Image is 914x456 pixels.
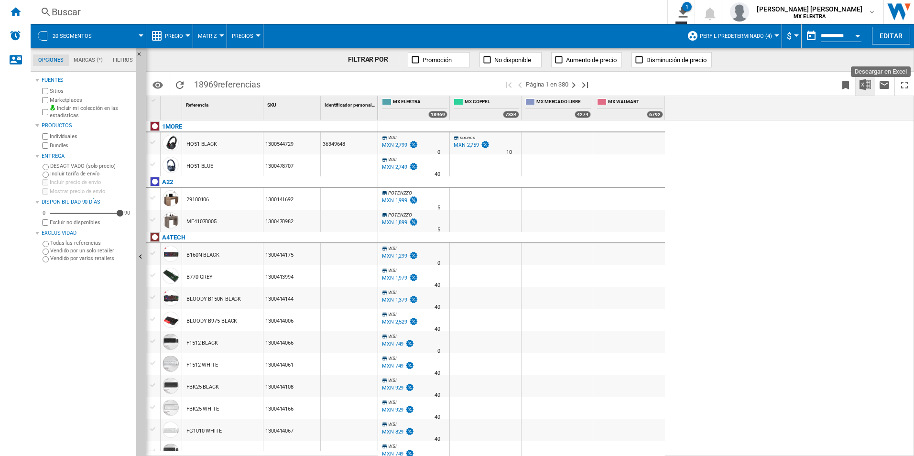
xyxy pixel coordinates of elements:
[381,361,414,371] div: MXN 749
[381,383,414,393] div: MXN 929
[409,295,418,304] img: promotionV3.png
[409,163,418,171] img: promotionV3.png
[42,133,48,140] input: Individuales
[381,163,418,172] div: MXN 2,749
[263,210,320,232] div: 1300470982
[50,142,132,149] label: Bundles
[388,334,397,339] span: WSI
[437,203,440,213] div: Tiempo de entrega : 5 días
[218,79,261,89] span: referencias
[782,24,802,48] md-menu: Currency
[186,420,222,442] div: FG1010 WHITE
[42,152,132,160] div: Entrega
[33,54,69,66] md-tab-item: Opciones
[480,141,490,149] img: promotionV3.png
[460,135,475,140] span: nocnoc
[263,287,320,309] div: 1300414144
[382,319,407,325] div: MXN 2,529
[388,190,412,195] span: POTENZZO
[50,97,132,104] label: Marketplaces
[186,211,217,233] div: ME41070005
[757,4,862,14] span: [PERSON_NAME] [PERSON_NAME]
[40,209,48,217] div: 0
[388,312,397,317] span: WSI
[452,96,521,120] div: MX COPPEL 7834 offers sold by MX COPPEL
[860,79,871,90] img: excel-24x24.png
[186,310,237,332] div: BLOODY B975 BLACK
[700,33,772,39] span: Perfil predeterminado (4)
[42,188,48,195] input: Mostrar precio de envío
[465,98,519,107] span: MX COPPEL
[382,429,403,435] div: MXN 829
[50,163,132,170] label: DESACTIVADO (solo precio)
[50,208,120,218] md-slider: Disponibilidad
[43,241,49,247] input: Todas las referencias
[263,309,320,331] div: 1300414006
[263,132,320,154] div: 1300544729
[388,444,397,449] span: WSI
[321,132,378,154] div: 36349648
[186,102,208,108] span: Referencia
[136,48,148,65] button: Ocultar
[43,172,49,178] input: Incluir tarifa de envío
[148,76,167,93] button: Opciones
[836,73,855,96] button: Marcar este reporte
[52,5,642,19] div: Buscar
[263,188,320,210] div: 1300141692
[382,197,407,204] div: MXN 1,999
[405,361,414,369] img: promotionV3.png
[568,73,579,96] button: Página siguiente
[872,27,910,44] button: Editar
[388,422,397,427] span: WSI
[405,405,414,413] img: promotionV3.png
[437,148,440,157] div: Tiempo de entrega : 0 día
[263,397,320,419] div: 1300414166
[50,239,132,247] label: Todas las referencias
[787,31,792,41] span: $
[409,196,418,204] img: promotionV3.png
[232,24,258,48] button: Precios
[184,96,263,111] div: Referencia Sort None
[388,135,397,140] span: WSI
[53,33,92,39] span: 20 segmentos
[382,219,407,226] div: MXN 1,899
[50,133,132,140] label: Individuales
[42,97,48,103] input: Marketplaces
[380,96,449,120] div: MX ELEKTRA 18969 offers sold by MX ELEKTRA
[575,111,591,118] div: 4274 offers sold by MX MERCADO LIBRE
[382,363,403,369] div: MXN 749
[388,268,397,273] span: WSI
[122,209,132,217] div: 90
[186,155,213,177] div: HQ51 BLUE
[405,427,414,435] img: promotionV3.png
[267,102,276,108] span: SKU
[263,419,320,441] div: 1300414067
[435,303,440,312] div: Tiempo de entrega : 40 días
[405,383,414,391] img: promotionV3.png
[794,13,826,20] b: MX ELEKTRA
[382,253,407,259] div: MXN 1,299
[184,96,263,111] div: Sort None
[382,164,407,170] div: MXN 2,749
[232,33,253,39] span: Precios
[381,427,414,437] div: MXN 829
[42,122,132,130] div: Productos
[50,219,132,226] label: Excluir no disponibles
[381,317,418,327] div: MXN 2,529
[388,290,397,295] span: WSI
[409,273,418,282] img: promotionV3.png
[323,96,378,111] div: Identificador personalizado Sort None
[435,391,440,400] div: Tiempo de entrega : 40 días
[381,405,414,415] div: MXN 929
[875,73,894,96] button: Enviar este reporte por correo electrónico
[503,111,519,118] div: 7834 offers sold by MX COPPEL
[437,347,440,356] div: Tiempo de entrega : 0 día
[50,105,132,119] label: Incluir mi colección en las estadísticas
[165,24,188,48] button: Precio
[325,102,383,108] span: Identificador personalizado
[42,229,132,237] div: Exclusividad
[42,142,48,149] input: Bundles
[700,24,777,48] button: Perfil predeterminado (4)
[162,232,185,243] div: Haga clic para filtrar por esa marca
[186,376,219,398] div: FBK25 BLACK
